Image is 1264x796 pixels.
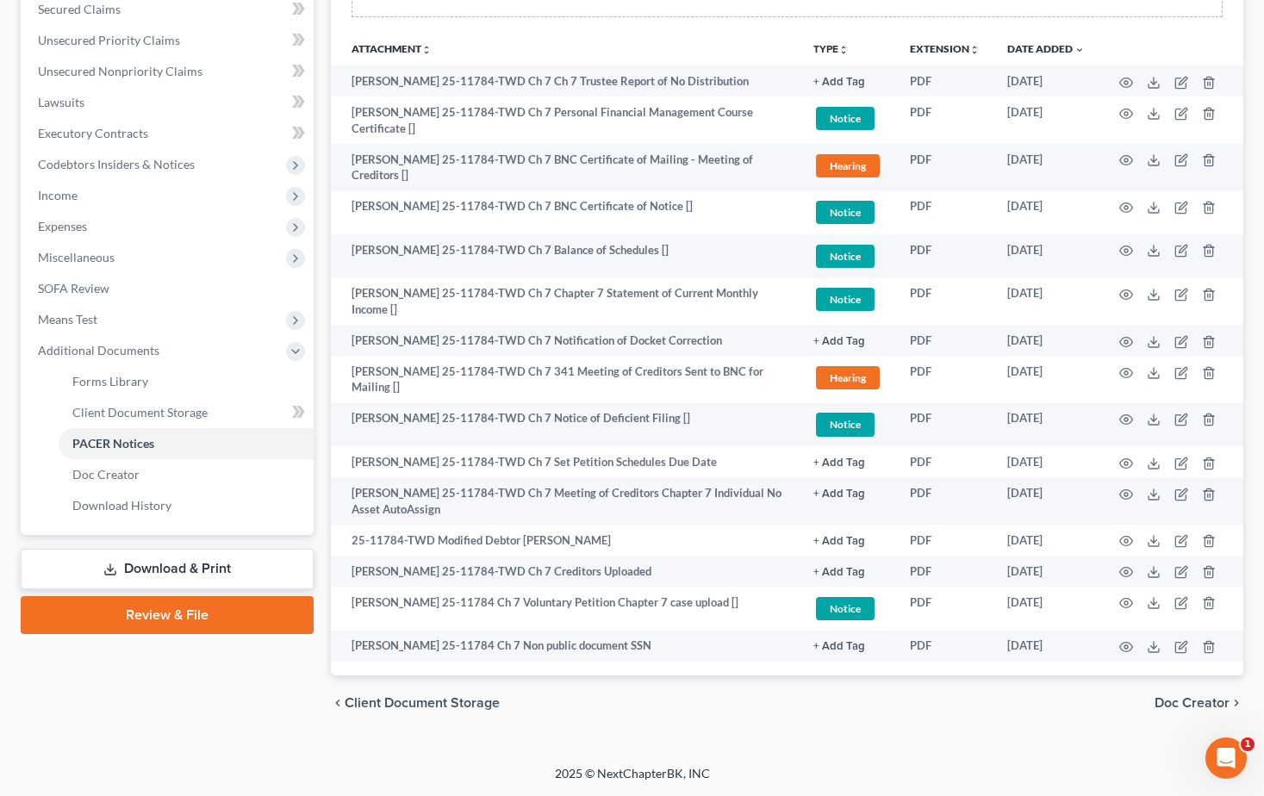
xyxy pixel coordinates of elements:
[421,45,432,55] i: unfold_more
[896,477,993,525] td: PDF
[993,191,1099,235] td: [DATE]
[331,446,800,477] td: [PERSON_NAME] 25-11784-TWD Ch 7 Set Petition Schedules Due Date
[331,144,800,191] td: [PERSON_NAME] 25-11784-TWD Ch 7 BNC Certificate of Mailing - Meeting of Creditors []
[813,641,865,652] button: + Add Tag
[21,596,314,634] a: Review & File
[331,278,800,326] td: [PERSON_NAME] 25-11784-TWD Ch 7 Chapter 7 Statement of Current Monthly Income []
[993,144,1099,191] td: [DATE]
[21,549,314,589] a: Download & Print
[813,454,882,470] a: + Add Tag
[896,278,993,326] td: PDF
[896,587,993,631] td: PDF
[896,65,993,96] td: PDF
[72,405,208,420] span: Client Document Storage
[896,446,993,477] td: PDF
[141,765,1124,796] div: 2025 © NextChapterBK, INC
[59,428,314,459] a: PACER Notices
[813,563,882,580] a: + Add Tag
[910,42,980,55] a: Extensionunfold_more
[896,525,993,556] td: PDF
[813,44,849,55] button: TYPEunfold_more
[38,250,115,264] span: Miscellaneous
[38,2,121,16] span: Secured Claims
[896,356,993,403] td: PDF
[813,152,882,180] a: Hearing
[24,118,314,149] a: Executory Contracts
[59,366,314,397] a: Forms Library
[993,477,1099,525] td: [DATE]
[38,64,202,78] span: Unsecured Nonpriority Claims
[813,333,882,349] a: + Add Tag
[813,73,882,90] a: + Add Tag
[1074,45,1085,55] i: expand_more
[816,288,875,311] span: Notice
[38,126,148,140] span: Executory Contracts
[813,637,882,654] a: + Add Tag
[813,485,882,501] a: + Add Tag
[59,397,314,428] a: Client Document Storage
[1155,696,1243,710] button: Doc Creator chevron_right
[59,490,314,521] a: Download History
[993,65,1099,96] td: [DATE]
[816,413,875,436] span: Notice
[1230,696,1243,710] i: chevron_right
[969,45,980,55] i: unfold_more
[816,366,880,389] span: Hearing
[813,488,865,500] button: + Add Tag
[816,201,875,224] span: Notice
[816,597,875,620] span: Notice
[24,25,314,56] a: Unsecured Priority Claims
[813,285,882,314] a: Notice
[331,96,800,144] td: [PERSON_NAME] 25-11784-TWD Ch 7 Personal Financial Management Course Certificate []
[813,532,882,549] a: + Add Tag
[993,278,1099,326] td: [DATE]
[331,234,800,278] td: [PERSON_NAME] 25-11784-TWD Ch 7 Balance of Schedules []
[896,191,993,235] td: PDF
[816,245,875,268] span: Notice
[345,696,500,710] span: Client Document Storage
[838,45,849,55] i: unfold_more
[72,374,148,389] span: Forms Library
[813,336,865,347] button: + Add Tag
[896,325,993,356] td: PDF
[38,343,159,358] span: Additional Documents
[59,459,314,490] a: Doc Creator
[38,157,195,171] span: Codebtors Insiders & Notices
[38,281,109,295] span: SOFA Review
[38,219,87,233] span: Expenses
[331,403,800,447] td: [PERSON_NAME] 25-11784-TWD Ch 7 Notice of Deficient Filing []
[993,631,1099,662] td: [DATE]
[896,403,993,447] td: PDF
[331,696,345,710] i: chevron_left
[896,556,993,587] td: PDF
[72,467,140,482] span: Doc Creator
[331,356,800,403] td: [PERSON_NAME] 25-11784-TWD Ch 7 341 Meeting of Creditors Sent to BNC for Mailing []
[24,56,314,87] a: Unsecured Nonpriority Claims
[813,77,865,88] button: + Add Tag
[993,587,1099,631] td: [DATE]
[813,410,882,438] a: Notice
[331,65,800,96] td: [PERSON_NAME] 25-11784-TWD Ch 7 Ch 7 Trustee Report of No Distribution
[813,242,882,271] a: Notice
[813,198,882,227] a: Notice
[816,154,880,177] span: Hearing
[331,525,800,556] td: 25-11784-TWD Modified Debtor [PERSON_NAME]
[331,191,800,235] td: [PERSON_NAME] 25-11784-TWD Ch 7 BNC Certificate of Notice []
[993,356,1099,403] td: [DATE]
[24,273,314,304] a: SOFA Review
[352,42,432,55] a: Attachmentunfold_more
[993,403,1099,447] td: [DATE]
[813,104,882,133] a: Notice
[896,631,993,662] td: PDF
[38,188,78,202] span: Income
[1155,696,1230,710] span: Doc Creator
[24,87,314,118] a: Lawsuits
[993,325,1099,356] td: [DATE]
[896,96,993,144] td: PDF
[813,536,865,547] button: + Add Tag
[993,234,1099,278] td: [DATE]
[331,696,500,710] button: chevron_left Client Document Storage
[1007,42,1085,55] a: Date Added expand_more
[813,364,882,392] a: Hearing
[813,567,865,578] button: + Add Tag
